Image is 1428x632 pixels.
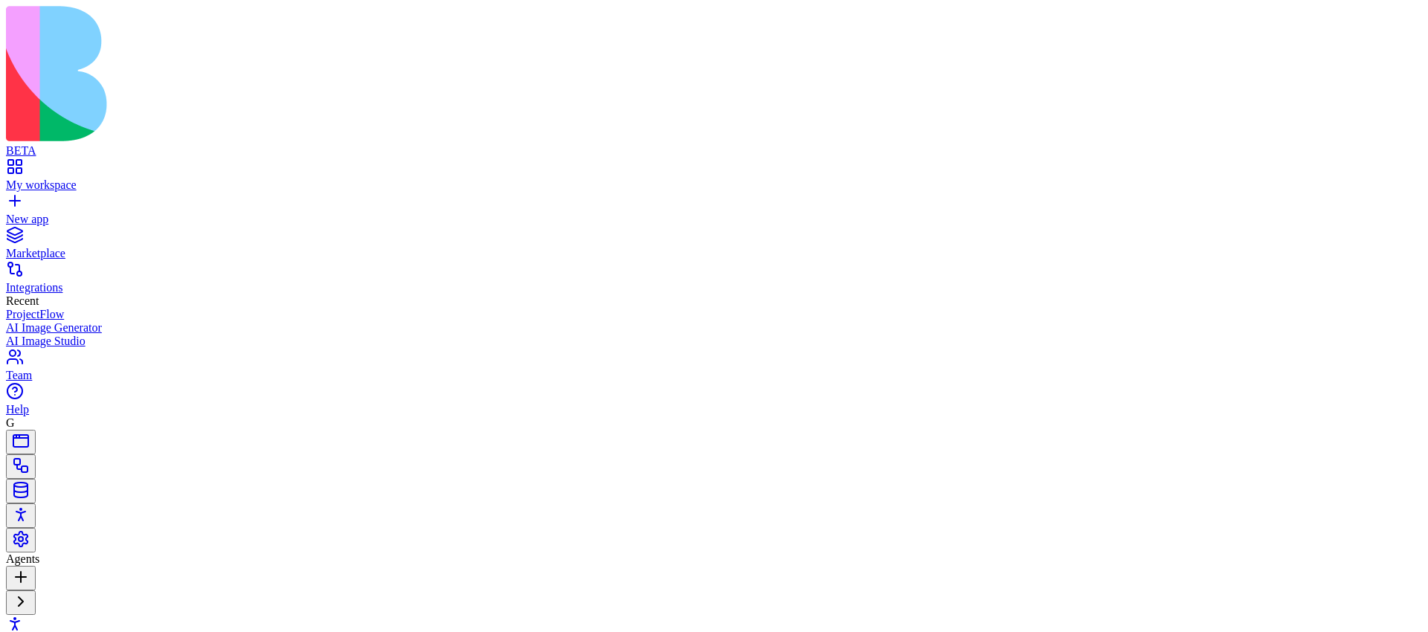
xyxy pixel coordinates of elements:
div: Help [6,403,1422,416]
a: My workspace [6,165,1422,192]
a: Marketplace [6,233,1422,260]
div: My workspace [6,178,1422,192]
a: Team [6,355,1422,382]
span: Recent [6,294,39,307]
a: BETA [6,131,1422,158]
a: AI Image Studio [6,335,1422,348]
div: Marketplace [6,247,1422,260]
div: New app [6,213,1422,226]
a: ProjectFlow [6,308,1422,321]
div: Integrations [6,281,1422,294]
img: logo [6,6,604,141]
a: Integrations [6,268,1422,294]
span: G [6,416,15,429]
a: Help [6,390,1422,416]
div: Team [6,369,1422,382]
a: AI Image Generator [6,321,1422,335]
a: New app [6,199,1422,226]
div: BETA [6,144,1422,158]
